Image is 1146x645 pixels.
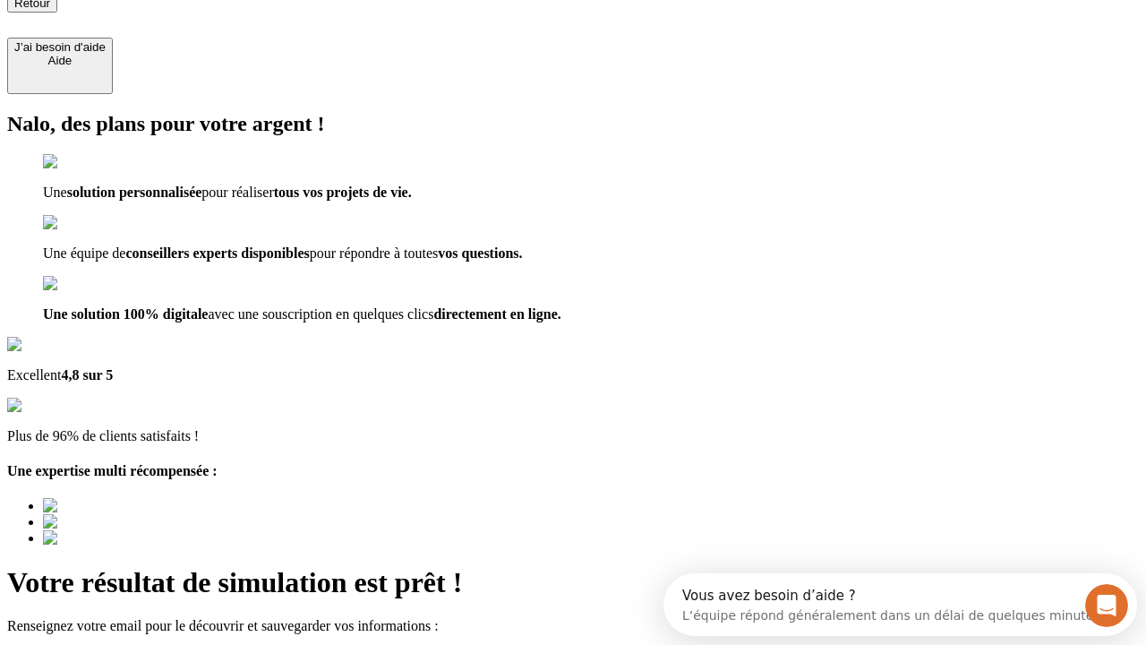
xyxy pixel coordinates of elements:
span: 4,8 sur 5 [61,367,113,383]
span: avec une souscription en quelques clics [208,306,433,322]
div: J’ai besoin d'aide [14,40,106,54]
div: Ouvrir le Messenger Intercom [7,7,493,56]
img: checkmark [43,276,120,292]
div: L’équipe répond généralement dans un délai de quelques minutes. [19,30,440,48]
img: checkmark [43,215,120,231]
span: pour réaliser [201,185,273,200]
span: directement en ligne. [433,306,560,322]
span: Une [43,185,67,200]
div: Aide [14,54,106,67]
img: Google Review [7,337,111,353]
span: conseillers experts disponibles [125,245,309,261]
iframe: Intercom live chat [1085,584,1128,627]
h4: Une expertise multi récompensée : [7,463,1139,479]
p: Renseignez votre email pour le découvrir et sauvegarder vos informations : [7,618,1139,634]
span: Excellent [7,367,61,383]
span: Une solution 100% digitale [43,306,208,322]
img: Best savings advice award [43,498,209,514]
iframe: Intercom live chat discovery launcher [663,573,1137,636]
div: Vous avez besoin d’aide ? [19,15,440,30]
img: Best savings advice award [43,514,209,530]
span: pour répondre à toutes [310,245,439,261]
img: Best savings advice award [43,530,209,546]
button: J’ai besoin d'aideAide [7,38,113,94]
span: vos questions. [438,245,522,261]
h1: Votre résultat de simulation est prêt ! [7,566,1139,599]
img: reviews stars [7,398,96,414]
span: solution personnalisée [67,185,202,200]
p: Plus de 96% de clients satisfaits ! [7,428,1139,444]
h2: Nalo, des plans pour votre argent ! [7,112,1139,136]
img: checkmark [43,154,120,170]
span: tous vos projets de vie. [274,185,412,200]
span: Une équipe de [43,245,125,261]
